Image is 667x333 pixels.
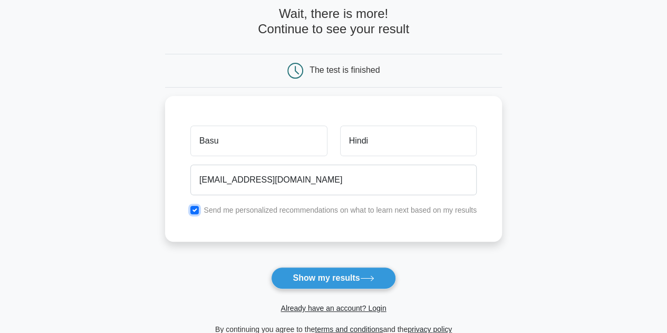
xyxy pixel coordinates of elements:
[204,206,477,214] label: Send me personalized recommendations on what to learn next based on my results
[310,65,380,74] div: The test is finished
[281,304,386,312] a: Already have an account? Login
[190,126,327,156] input: First name
[165,6,502,37] h4: Wait, there is more! Continue to see your result
[190,165,477,195] input: Email
[271,267,395,289] button: Show my results
[340,126,477,156] input: Last name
